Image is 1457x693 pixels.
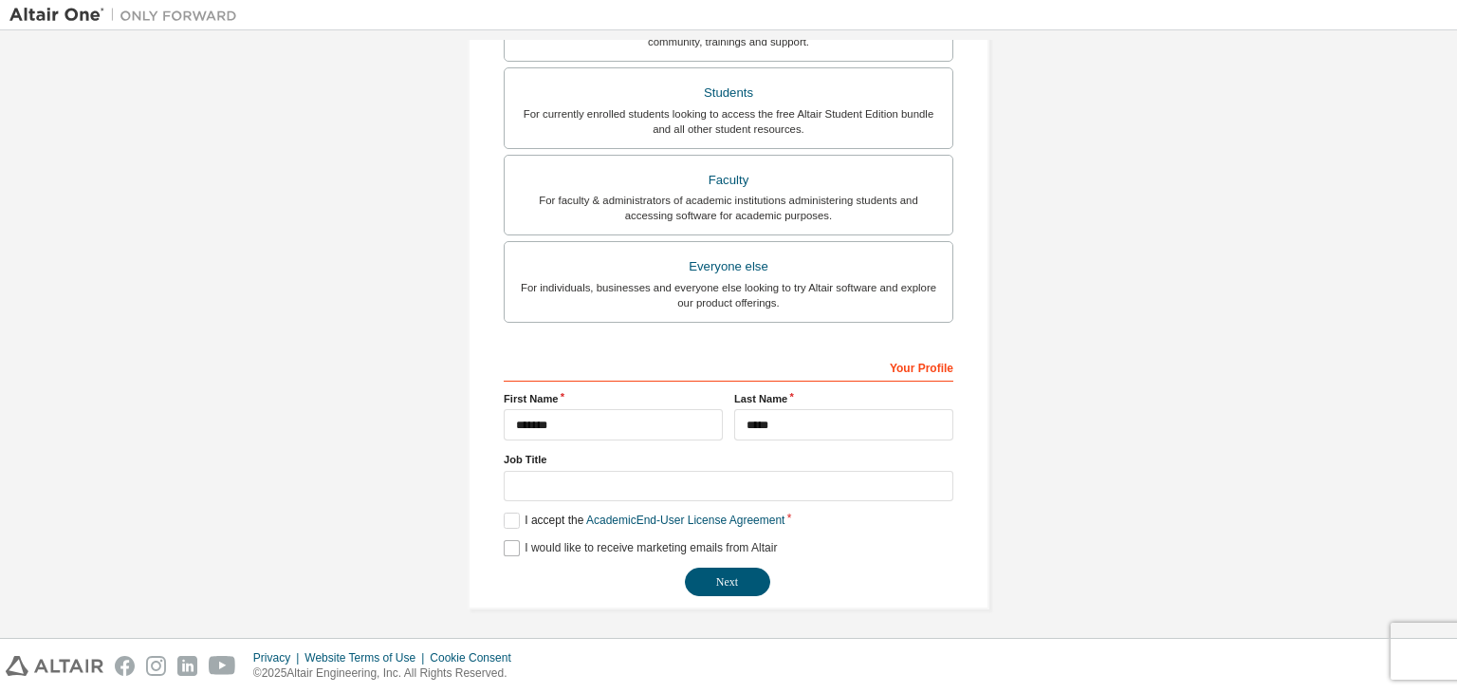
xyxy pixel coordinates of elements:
div: Your Profile [504,351,953,382]
div: Everyone else [516,253,941,280]
label: I would like to receive marketing emails from Altair [504,540,777,556]
img: youtube.svg [209,656,236,676]
a: Academic End-User License Agreement [586,514,784,527]
label: Job Title [504,452,953,467]
div: Website Terms of Use [304,650,430,665]
p: © 2025 Altair Engineering, Inc. All Rights Reserved. [253,665,523,682]
img: altair_logo.svg [6,656,103,676]
div: For individuals, businesses and everyone else looking to try Altair software and explore our prod... [516,280,941,310]
img: Altair One [9,6,247,25]
img: facebook.svg [115,656,135,676]
div: Faculty [516,167,941,194]
label: I accept the [504,513,784,529]
img: linkedin.svg [177,656,197,676]
div: Students [516,80,941,106]
img: instagram.svg [146,656,166,676]
div: For currently enrolled students looking to access the free Altair Student Edition bundle and all ... [516,106,941,137]
div: Cookie Consent [430,650,522,665]
label: Last Name [734,391,953,406]
div: For faculty & administrators of academic institutions administering students and accessing softwa... [516,193,941,223]
label: First Name [504,391,723,406]
div: Privacy [253,650,304,665]
button: Next [685,568,770,596]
